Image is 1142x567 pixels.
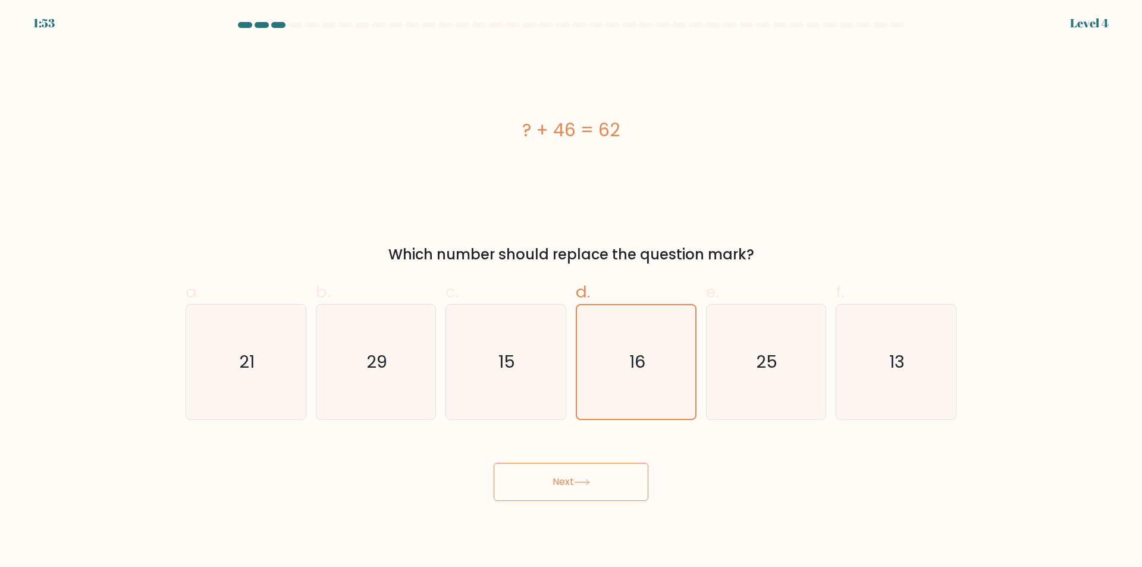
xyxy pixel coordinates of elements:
text: 16 [629,350,645,374]
div: Level 4 [1070,14,1109,32]
text: 15 [499,350,516,374]
div: ? + 46 = 62 [186,117,956,143]
text: 29 [366,350,387,374]
span: a. [186,280,200,303]
span: d. [576,280,590,303]
span: f. [836,280,844,303]
button: Next [494,463,648,501]
text: 21 [239,350,255,374]
text: 25 [757,350,778,374]
span: b. [316,280,330,303]
span: e. [706,280,719,303]
div: 1:53 [33,14,55,32]
span: c. [445,280,459,303]
div: Which number should replace the question mark? [193,244,949,265]
text: 13 [890,350,905,374]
